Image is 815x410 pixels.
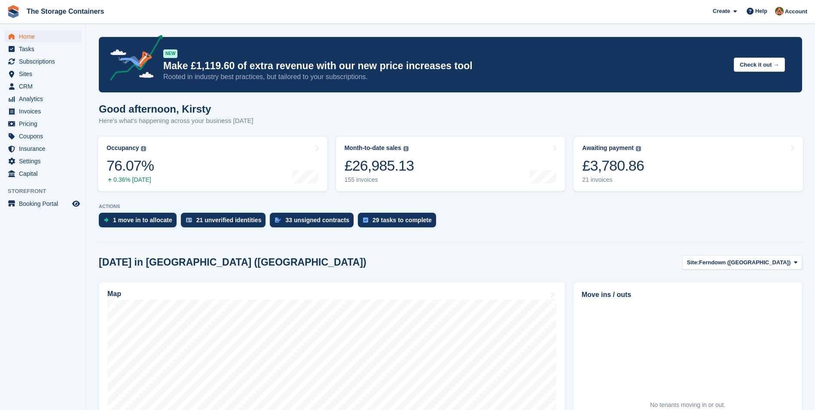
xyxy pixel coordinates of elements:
span: Analytics [19,93,70,105]
span: Settings [19,155,70,167]
a: menu [4,118,81,130]
div: Occupancy [107,144,139,152]
span: Pricing [19,118,70,130]
img: verify_identity-adf6edd0f0f0b5bbfe63781bf79b02c33cf7c696d77639b501bdc392416b5a36.svg [186,217,192,223]
a: menu [4,198,81,210]
img: contract_signature_icon-13c848040528278c33f63329250d36e43548de30e8caae1d1a13099fd9432cc5.svg [275,217,281,223]
div: 0.36% [DATE] [107,176,154,184]
p: Make £1,119.60 of extra revenue with our new price increases tool [163,60,727,72]
button: Check it out → [734,58,785,72]
div: £26,985.13 [345,157,414,174]
a: 29 tasks to complete [358,213,440,232]
a: menu [4,105,81,117]
span: Ferndown ([GEOGRAPHIC_DATA]) [699,258,791,267]
span: Site: [687,258,699,267]
div: 21 unverified identities [196,217,262,223]
div: NEW [163,49,177,58]
h2: Map [107,290,121,298]
a: Awaiting payment £3,780.86 21 invoices [574,137,803,191]
h2: Move ins / outs [582,290,794,300]
a: menu [4,55,81,67]
span: Invoices [19,105,70,117]
div: Awaiting payment [582,144,634,152]
div: 1 move in to allocate [113,217,172,223]
p: ACTIONS [99,204,802,209]
a: menu [4,31,81,43]
span: Tasks [19,43,70,55]
div: 33 unsigned contracts [285,217,349,223]
img: Kirsty Simpson [775,7,784,15]
span: Booking Portal [19,198,70,210]
div: £3,780.86 [582,157,644,174]
a: Month-to-date sales £26,985.13 155 invoices [336,137,565,191]
img: stora-icon-8386f47178a22dfd0bd8f6a31ec36ba5ce8667c1dd55bd0f319d3a0aa187defe.svg [7,5,20,18]
p: Here's what's happening across your business [DATE] [99,116,253,126]
a: menu [4,43,81,55]
a: 33 unsigned contracts [270,213,358,232]
a: menu [4,130,81,142]
a: menu [4,68,81,80]
a: menu [4,93,81,105]
img: icon-info-grey-7440780725fd019a000dd9b08b2336e03edf1995a4989e88bcd33f0948082b44.svg [403,146,409,151]
p: Rooted in industry best practices, but tailored to your subscriptions. [163,72,727,82]
div: 76.07% [107,157,154,174]
div: No tenants moving in or out. [650,401,725,410]
a: menu [4,80,81,92]
div: Month-to-date sales [345,144,401,152]
a: 21 unverified identities [181,213,270,232]
h1: Good afternoon, Kirsty [99,103,253,115]
img: move_ins_to_allocate_icon-fdf77a2bb77ea45bf5b3d319d69a93e2d87916cf1d5bf7949dd705db3b84f3ca.svg [104,217,109,223]
a: Preview store [71,199,81,209]
span: Insurance [19,143,70,155]
a: menu [4,143,81,155]
span: Account [785,7,807,16]
div: 29 tasks to complete [372,217,432,223]
a: The Storage Containers [23,4,107,18]
span: Home [19,31,70,43]
span: Help [755,7,767,15]
img: price-adjustments-announcement-icon-8257ccfd72463d97f412b2fc003d46551f7dbcb40ab6d574587a9cd5c0d94... [103,35,163,84]
span: Coupons [19,130,70,142]
a: 1 move in to allocate [99,213,181,232]
span: CRM [19,80,70,92]
span: Storefront [8,187,85,196]
div: 21 invoices [582,176,644,184]
span: Sites [19,68,70,80]
a: menu [4,155,81,167]
img: icon-info-grey-7440780725fd019a000dd9b08b2336e03edf1995a4989e88bcd33f0948082b44.svg [141,146,146,151]
span: Capital [19,168,70,180]
h2: [DATE] in [GEOGRAPHIC_DATA] ([GEOGRAPHIC_DATA]) [99,257,366,268]
a: Occupancy 76.07% 0.36% [DATE] [98,137,327,191]
span: Create [713,7,730,15]
button: Site: Ferndown ([GEOGRAPHIC_DATA]) [682,255,802,269]
a: menu [4,168,81,180]
span: Subscriptions [19,55,70,67]
img: task-75834270c22a3079a89374b754ae025e5fb1db73e45f91037f5363f120a921f8.svg [363,217,368,223]
img: icon-info-grey-7440780725fd019a000dd9b08b2336e03edf1995a4989e88bcd33f0948082b44.svg [636,146,641,151]
div: 155 invoices [345,176,414,184]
